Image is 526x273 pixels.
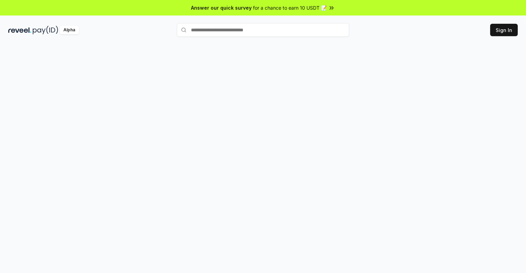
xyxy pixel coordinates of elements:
[490,24,518,36] button: Sign In
[8,26,31,34] img: reveel_dark
[33,26,58,34] img: pay_id
[60,26,79,34] div: Alpha
[253,4,327,11] span: for a chance to earn 10 USDT 📝
[191,4,252,11] span: Answer our quick survey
